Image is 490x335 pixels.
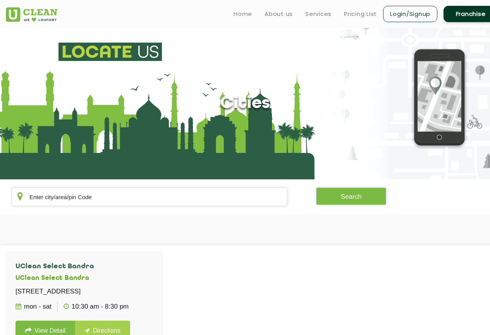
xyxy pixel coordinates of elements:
[15,301,52,312] p: Mon - Sat
[12,187,287,206] input: Enter city/area/pin Code
[15,275,134,282] h5: UClean Select Bandra
[15,286,134,297] p: [STREET_ADDRESS]
[305,9,332,19] a: Services
[6,7,57,22] img: UClean Laundry and Dry Cleaning
[15,263,134,271] h4: UClean Select Bandra
[316,187,387,205] button: Search
[220,94,270,114] h1: Cities
[265,9,293,19] a: About us
[344,9,377,19] a: Pricing List
[383,6,437,22] a: Login/Signup
[234,9,252,19] a: Home
[64,301,129,312] p: 10:30 AM - 8:30 PM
